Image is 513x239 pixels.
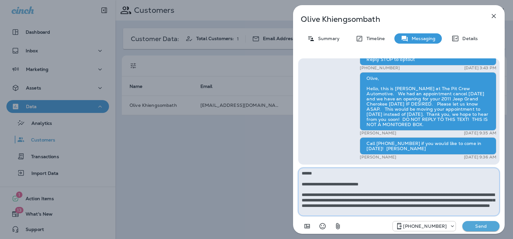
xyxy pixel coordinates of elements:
[360,131,396,136] p: [PERSON_NAME]
[363,36,385,41] p: Timeline
[459,36,478,41] p: Details
[316,220,329,233] button: Select an emoji
[393,222,456,230] div: +1 (503) 427-9272
[464,155,496,160] p: [DATE] 9:36 AM
[315,36,340,41] p: Summary
[360,65,400,71] p: [PHONE_NUMBER]
[301,220,314,233] button: Add in a premade template
[464,65,496,71] p: [DATE] 3:43 PM
[467,223,494,229] p: Send
[301,15,476,24] p: Olive Khiengsombath
[360,137,496,155] div: Call [PHONE_NUMBER] if you would like to come in [DATE]! [PERSON_NAME]
[360,155,396,160] p: [PERSON_NAME]
[360,72,496,131] div: Olive, Hello, this is [PERSON_NAME] at The Pit Crew Automotive. We had an appointment cancel [DAT...
[408,36,435,41] p: Messaging
[462,221,500,231] button: Send
[464,131,496,136] p: [DATE] 9:35 AM
[403,224,447,229] p: [PHONE_NUMBER]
